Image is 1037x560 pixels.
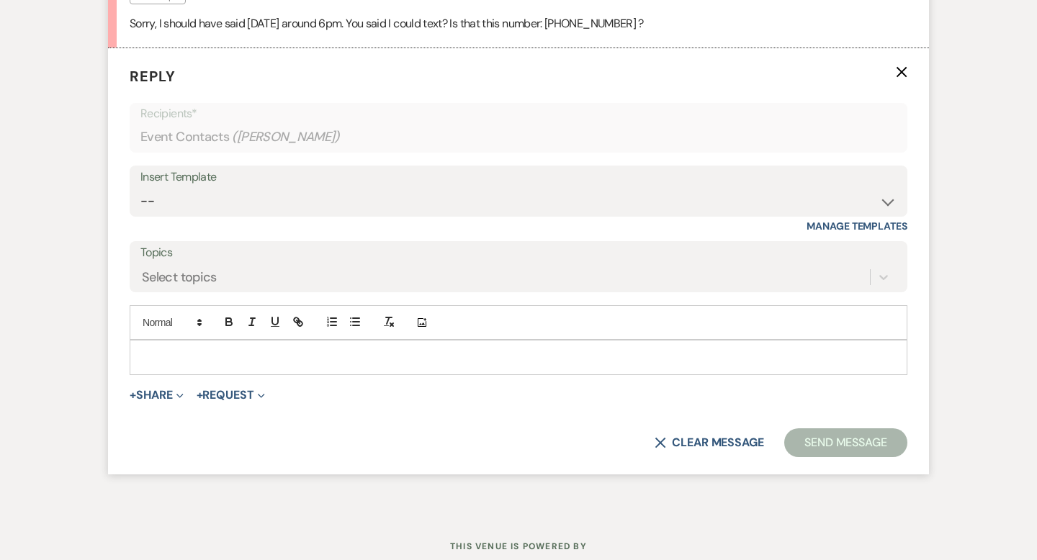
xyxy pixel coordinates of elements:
div: Select topics [142,268,217,287]
p: Recipients* [140,104,897,123]
span: + [130,389,136,401]
p: Sorry, I should have said [DATE] around 6pm. You said I could text? Is that this number: [PHONE_N... [130,14,907,33]
button: Share [130,389,184,401]
button: Clear message [655,437,764,448]
a: Manage Templates [807,220,907,232]
span: + [197,389,203,401]
span: Reply [130,67,176,86]
button: Request [197,389,265,401]
label: Topics [140,243,897,263]
div: Insert Template [140,167,897,188]
div: Event Contacts [140,123,897,151]
button: Send Message [784,428,907,457]
span: ( [PERSON_NAME] ) [232,127,340,147]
